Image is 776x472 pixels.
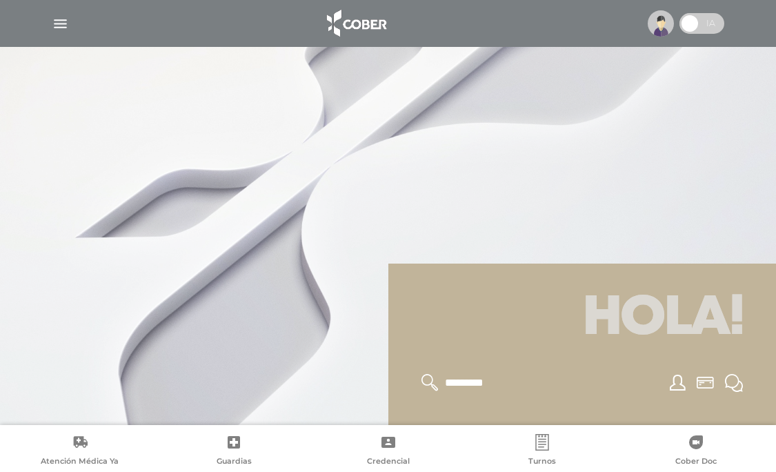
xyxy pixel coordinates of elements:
a: Atención Médica Ya [3,434,157,469]
a: Cober Doc [619,434,773,469]
a: Credencial [311,434,465,469]
span: Turnos [528,456,556,469]
img: logo_cober_home-white.png [319,7,392,40]
img: Cober_menu-lines-white.svg [52,15,69,32]
span: Credencial [367,456,410,469]
span: Cober Doc [675,456,717,469]
a: Guardias [157,434,310,469]
img: profile-placeholder.svg [648,10,674,37]
span: Atención Médica Ya [41,456,119,469]
a: Turnos [465,434,619,469]
h1: Hola! [405,280,760,357]
span: Guardias [217,456,252,469]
